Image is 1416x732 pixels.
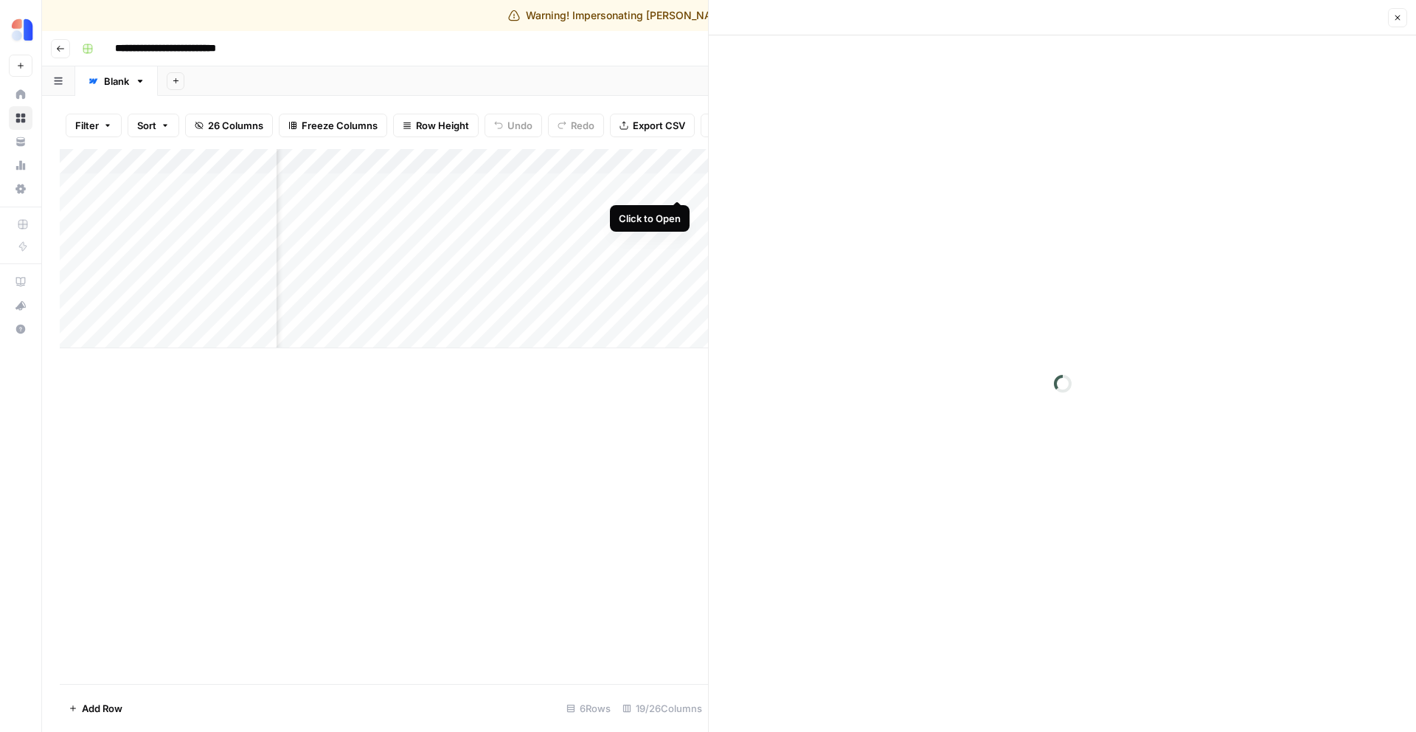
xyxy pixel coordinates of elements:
[571,118,594,133] span: Redo
[9,106,32,130] a: Browse
[9,317,32,341] button: Help + Support
[185,114,273,137] button: 26 Columns
[9,130,32,153] a: Your Data
[485,114,542,137] button: Undo
[128,114,179,137] button: Sort
[9,153,32,177] a: Usage
[617,697,708,720] div: 19/26 Columns
[302,118,378,133] span: Freeze Columns
[75,118,99,133] span: Filter
[508,8,909,23] div: Warning! Impersonating [PERSON_NAME][EMAIL_ADDRESS][DOMAIN_NAME]
[75,66,158,96] a: Blank
[9,83,32,106] a: Home
[416,118,469,133] span: Row Height
[9,294,32,317] button: What's new?
[9,270,32,294] a: AirOps Academy
[66,114,122,137] button: Filter
[60,697,131,720] button: Add Row
[548,114,604,137] button: Redo
[9,12,32,49] button: Workspace: Ammo
[610,114,695,137] button: Export CSV
[9,177,32,201] a: Settings
[137,118,156,133] span: Sort
[208,118,263,133] span: 26 Columns
[9,17,35,44] img: Ammo Logo
[279,114,387,137] button: Freeze Columns
[560,697,617,720] div: 6 Rows
[633,118,685,133] span: Export CSV
[104,74,129,89] div: Blank
[507,118,532,133] span: Undo
[10,294,32,317] div: What's new?
[393,114,479,137] button: Row Height
[82,701,122,716] span: Add Row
